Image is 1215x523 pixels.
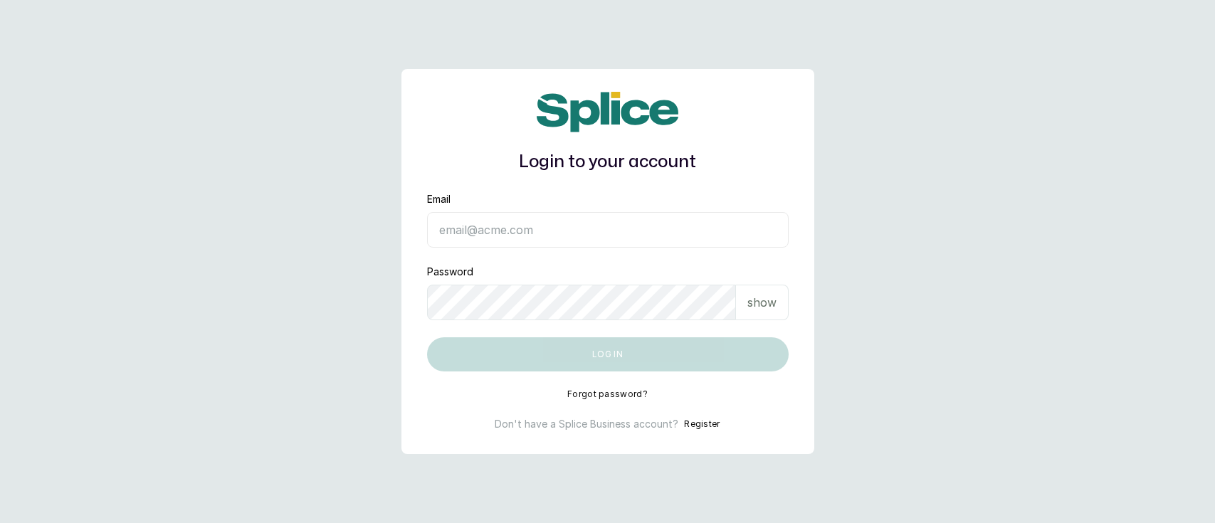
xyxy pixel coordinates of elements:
button: Log in [427,337,789,371]
label: Password [427,265,473,279]
p: show [747,294,777,311]
input: email@acme.com [427,212,789,248]
label: Email [427,192,451,206]
p: Don't have a Splice Business account? [495,417,678,431]
button: Forgot password? [567,389,648,400]
button: Register [684,417,720,431]
h1: Login to your account [427,149,789,175]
